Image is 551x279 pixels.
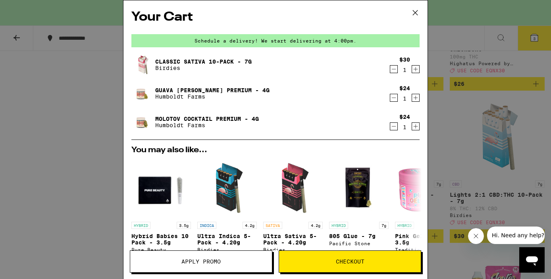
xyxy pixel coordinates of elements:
img: Molotov Cocktail Premium - 4g [131,111,154,133]
span: Apply Promo [181,259,221,264]
p: 3.5g [177,222,191,229]
a: Guava [PERSON_NAME] Premium - 4g [155,87,270,93]
img: Traditional - Pink Gelato - 3.5g [395,158,455,218]
p: HYBRID [131,222,150,229]
img: Birdies - Ultra Indica 5-Pack - 4.20g [197,158,257,218]
p: SATIVA [263,222,282,229]
div: $30 [399,56,410,63]
button: Decrement [390,122,398,130]
span: Checkout [336,259,364,264]
p: 7g [379,222,389,229]
h2: You may also like... [131,146,420,154]
p: Birdies [155,65,252,71]
div: Pacific Stone [329,241,389,246]
div: Birdies [197,247,257,252]
img: Pure Beauty - Hybrid Babies 10 Pack - 3.5g [131,158,191,218]
h2: Your Cart [131,8,420,26]
p: Ultra Indica 5-Pack - 4.20g [197,233,257,246]
p: Humboldt Farms [155,122,259,128]
div: Schedule a delivery! We start delivering at 4:00pm. [131,34,420,47]
button: Apply Promo [130,250,272,273]
a: Open page for Hybrid Babies 10 Pack - 3.5g from Pure Beauty [131,158,191,256]
img: Pacific Stone - 805 Glue - 7g [329,158,389,218]
iframe: Close message [468,228,484,244]
button: Increment [412,65,420,73]
a: Classic Sativa 10-Pack - 7g [155,58,252,65]
button: Decrement [390,65,398,73]
a: Molotov Cocktail Premium - 4g [155,116,259,122]
a: Open page for 805 Glue - 7g from Pacific Stone [329,158,389,256]
div: 1 [399,95,410,102]
div: 1 [399,67,410,73]
div: Pure Beauty [131,247,191,252]
a: Open page for Ultra Sativa 5-Pack - 4.20g from Birdies [263,158,323,256]
p: Hybrid Babies 10 Pack - 3.5g [131,233,191,246]
img: Classic Sativa 10-Pack - 7g [131,54,154,76]
button: Checkout [279,250,421,273]
img: Birdies - Ultra Sativa 5-Pack - 4.20g [263,158,323,218]
p: INDICA [197,222,216,229]
img: Guava Mintz Premium - 4g [131,82,154,105]
p: Ultra Sativa 5-Pack - 4.20g [263,233,323,246]
a: Open page for Ultra Indica 5-Pack - 4.20g from Birdies [197,158,257,256]
div: Birdies [263,247,323,252]
p: HYBRID [329,222,348,229]
button: Increment [412,94,420,102]
p: Pink Gelato - 3.5g [395,233,455,246]
div: $24 [399,114,410,120]
iframe: Message from company [487,227,545,244]
p: 4.2g [243,222,257,229]
p: Humboldt Farms [155,93,270,100]
div: Traditional [395,247,455,252]
p: 805 Glue - 7g [329,233,389,239]
p: 4.2g [308,222,323,229]
p: HYBRID [395,222,414,229]
button: Decrement [390,94,398,102]
div: 1 [399,124,410,130]
button: Increment [412,122,420,130]
a: Open page for Pink Gelato - 3.5g from Traditional [395,158,455,256]
div: $24 [399,85,410,91]
iframe: Button to launch messaging window [519,247,545,273]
